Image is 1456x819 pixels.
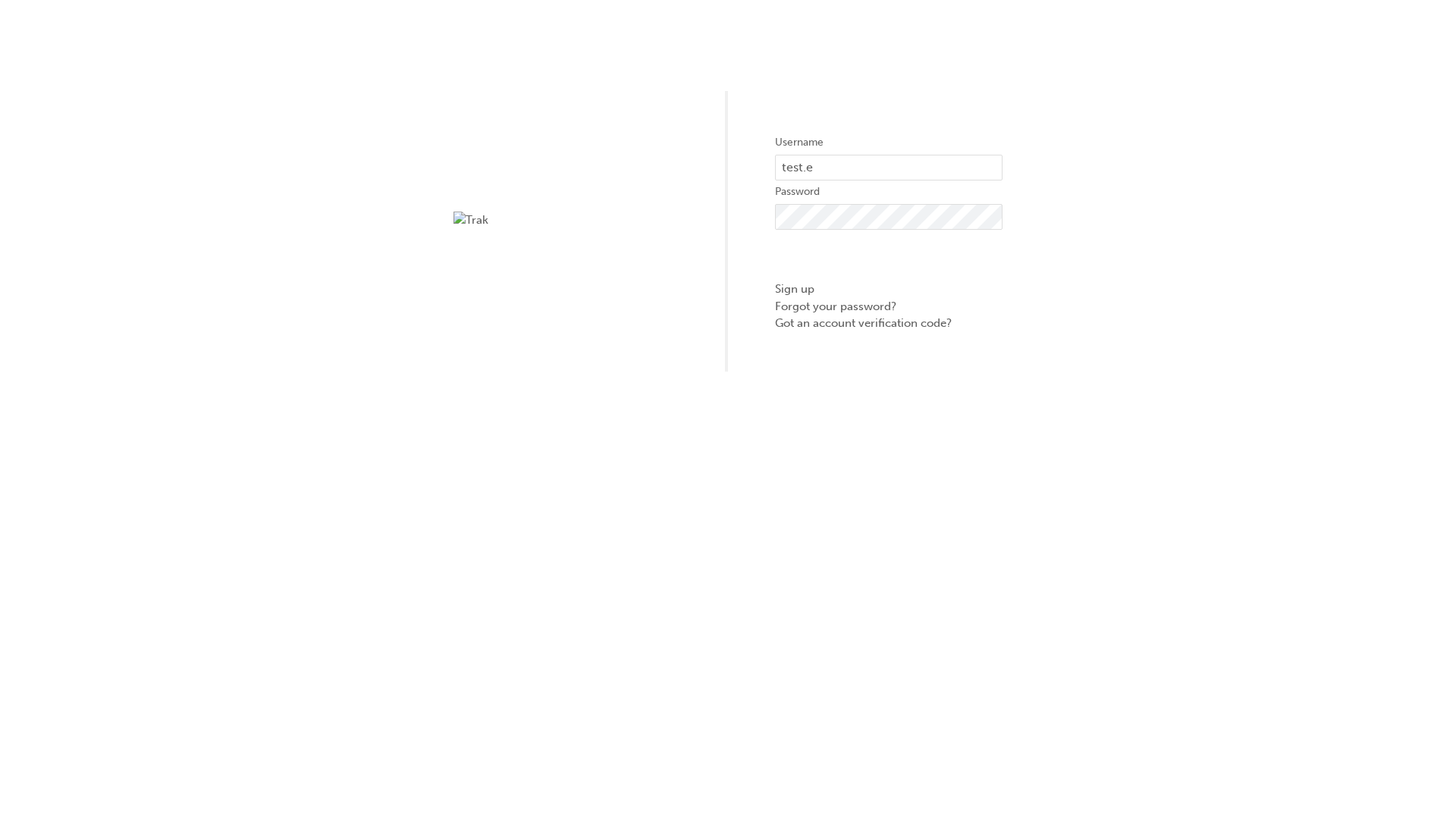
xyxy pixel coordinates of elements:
img: Trak [453,212,681,229]
label: Username [775,133,1003,152]
input: Username [775,155,1003,180]
a: Forgot your password? [775,298,1003,315]
a: Sign up [775,281,1003,298]
label: Password [775,183,1003,201]
button: Sign In [775,241,1003,270]
a: Got an account verification code? [775,315,1003,332]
